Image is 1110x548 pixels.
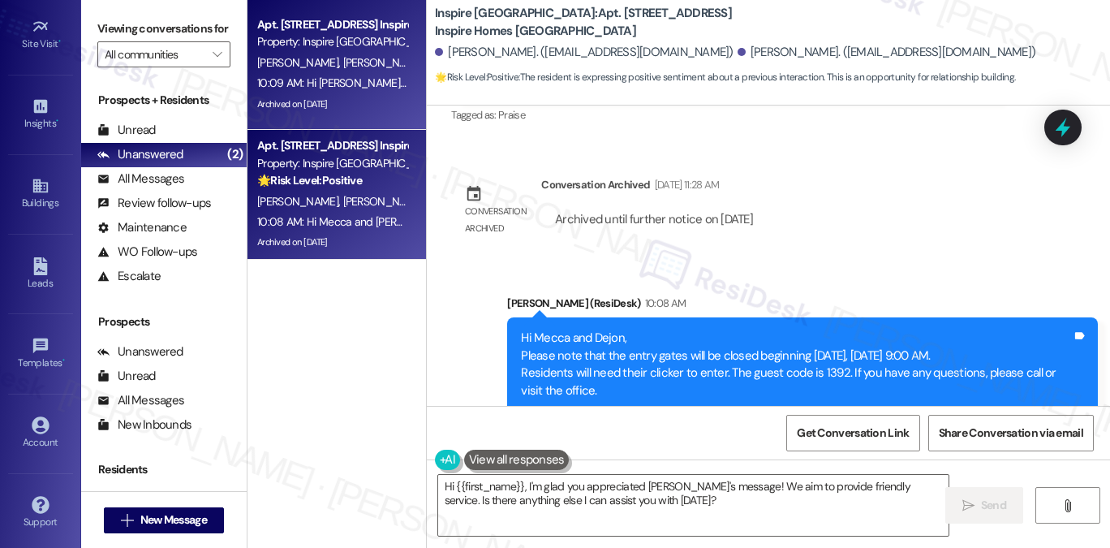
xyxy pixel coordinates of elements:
div: All Messages [97,392,184,409]
button: Share Conversation via email [928,415,1094,451]
div: New Inbounds [97,416,191,434]
span: • [56,115,58,127]
a: Leads [8,252,73,296]
button: New Message [104,507,224,533]
div: Escalate [97,268,161,285]
div: 10:08 AM [641,295,686,312]
span: Get Conversation Link [797,425,909,442]
div: Conversation Archived [541,176,650,193]
div: Review follow-ups [97,195,211,212]
div: Unanswered [97,343,183,360]
input: All communities [105,41,204,67]
div: [PERSON_NAME] (ResiDesk) [507,295,1098,317]
span: : The resident is expressing positive sentiment about a previous interaction. This is an opportun... [435,69,1015,86]
strong: 🌟 Risk Level: Positive [435,71,518,84]
div: Apt. [STREET_ADDRESS] Inspire Homes [GEOGRAPHIC_DATA] [257,137,407,154]
textarea: Hi {{first_name}}, I'm glad you appreciated [PERSON_NAME]'s message! We aim to provide friendly s... [438,475,949,536]
i:  [213,48,222,61]
a: Buildings [8,172,73,216]
button: Send [945,487,1024,524]
div: Unanswered [97,146,183,163]
span: [PERSON_NAME] [343,194,424,209]
span: Send [981,497,1006,514]
div: [PERSON_NAME]. ([EMAIL_ADDRESS][DOMAIN_NAME]) [738,44,1036,61]
div: WO Follow-ups [97,244,197,261]
div: All Messages [97,170,184,188]
div: Tagged as: [451,103,1000,127]
span: [PERSON_NAME] [257,194,343,209]
b: Inspire [GEOGRAPHIC_DATA]: Apt. [STREET_ADDRESS] Inspire Homes [GEOGRAPHIC_DATA] [435,5,759,40]
span: [PERSON_NAME] [257,55,343,70]
strong: 🌟 Risk Level: Positive [257,173,362,188]
span: • [62,355,65,366]
div: Archived on [DATE] [256,94,409,114]
i:  [962,499,974,512]
div: Unread [97,122,156,139]
div: Archived until further notice on [DATE] [553,211,755,228]
span: [PERSON_NAME] [343,55,424,70]
i:  [121,514,133,527]
span: • [58,36,61,47]
div: Unread [97,368,156,385]
div: Property: Inspire [GEOGRAPHIC_DATA] [257,155,407,172]
div: Hi Mecca and Dejon, Please note that the entry gates will be closed beginning [DATE], [DATE] 9:00... [521,330,1072,399]
div: Prospects [81,313,247,330]
a: Site Visit • [8,13,73,57]
div: Maintenance [97,219,187,236]
div: [PERSON_NAME]. ([EMAIL_ADDRESS][DOMAIN_NAME]) [435,44,734,61]
span: Share Conversation via email [939,425,1083,442]
div: [DATE] 11:28 AM [651,176,720,193]
div: Apt. [STREET_ADDRESS] Inspire Homes [GEOGRAPHIC_DATA] [257,16,407,33]
div: Prospects + Residents [81,92,247,109]
a: Account [8,412,73,455]
button: Get Conversation Link [786,415,919,451]
a: Insights • [8,93,73,136]
span: New Message [140,511,207,529]
div: Property: Inspire [GEOGRAPHIC_DATA] [257,33,407,50]
div: (2) [223,142,247,167]
i:  [1061,499,1073,512]
label: Viewing conversations for [97,16,230,41]
div: Residents [81,461,247,478]
a: Support [8,491,73,535]
div: Conversation archived [465,203,528,238]
a: Templates • [8,332,73,376]
div: Archived on [DATE] [256,232,409,252]
span: Praise [498,108,525,122]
